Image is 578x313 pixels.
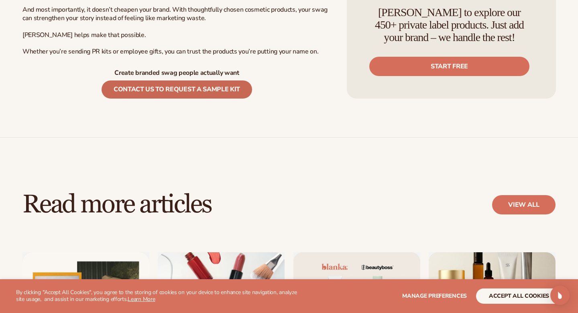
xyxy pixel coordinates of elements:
span: [PERSON_NAME] helps make that possible. [22,31,146,39]
button: accept all cookies [476,288,562,304]
h2: Read more articles [22,191,211,218]
p: By clicking "Accept All Cookies", you agree to the storing of cookies on your device to enhance s... [16,289,302,303]
span: Whether you’re sending PR kits or employee gifts, you can trust the products you’re putting your ... [22,47,318,56]
div: Open Intercom Messenger [550,286,570,305]
a: view all [492,195,556,214]
h4: [PERSON_NAME] to explore our 450+ private label products. Just add your brand – we handle the rest! [369,7,529,44]
strong: Create branded swag people actually want [114,68,239,77]
a: Contact us to request a sample kit [102,80,252,99]
button: Manage preferences [402,288,467,304]
span: And most importantly, it doesn’t cheapen your brand. With thoughtfully chosen cosmetic products, ... [22,5,328,23]
a: Start free [369,57,529,76]
a: Learn More [128,295,155,303]
span: Manage preferences [402,292,467,300]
